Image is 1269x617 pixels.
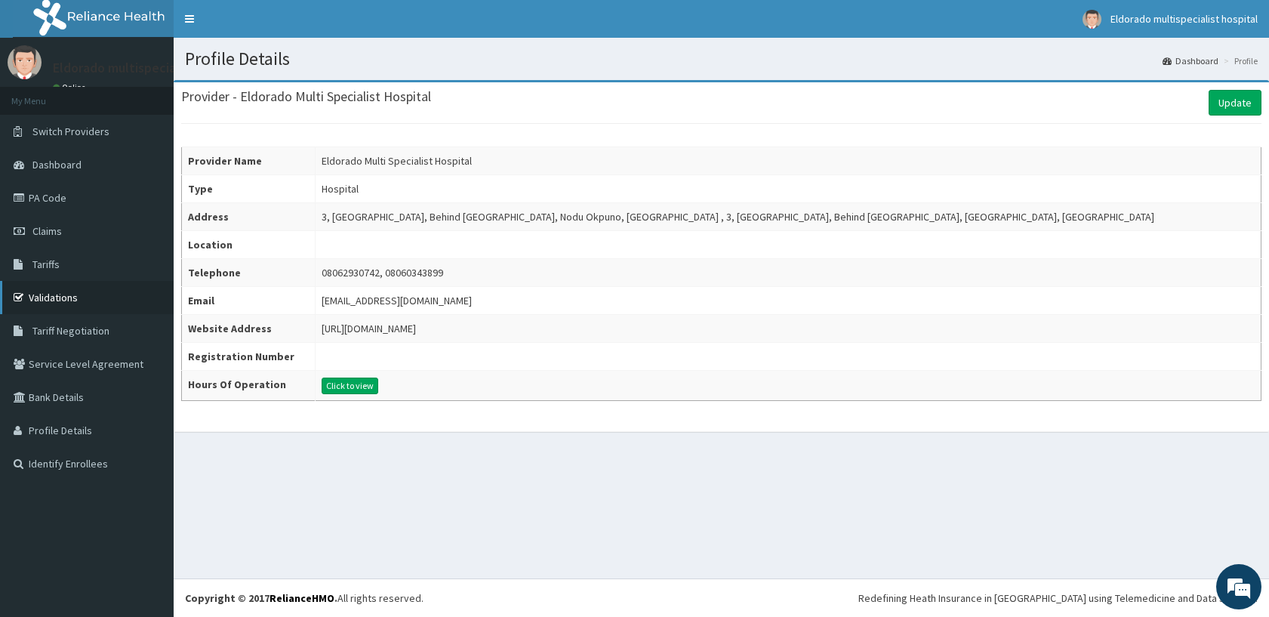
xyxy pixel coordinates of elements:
[1220,54,1258,67] li: Profile
[182,203,316,231] th: Address
[182,371,316,401] th: Hours Of Operation
[182,259,316,287] th: Telephone
[1110,12,1258,26] span: Eldorado multispecialist hospital
[182,175,316,203] th: Type
[185,49,1258,69] h1: Profile Details
[182,147,316,175] th: Provider Name
[270,591,334,605] a: RelianceHMO
[322,153,472,168] div: Eldorado Multi Specialist Hospital
[32,158,82,171] span: Dashboard
[32,125,109,138] span: Switch Providers
[32,258,60,271] span: Tariffs
[1083,10,1101,29] img: User Image
[53,82,89,93] a: Online
[182,287,316,315] th: Email
[322,209,1154,224] div: 3, [GEOGRAPHIC_DATA], Behind [GEOGRAPHIC_DATA], Nodu Okpuno, [GEOGRAPHIC_DATA] , 3, [GEOGRAPHIC_D...
[53,61,246,75] p: Eldorado multispecialist hospital
[322,265,443,280] div: 08062930742, 08060343899
[182,343,316,371] th: Registration Number
[322,293,472,308] div: [EMAIL_ADDRESS][DOMAIN_NAME]
[174,578,1269,617] footer: All rights reserved.
[322,321,416,336] div: [URL][DOMAIN_NAME]
[322,181,359,196] div: Hospital
[185,591,337,605] strong: Copyright © 2017 .
[8,45,42,79] img: User Image
[1163,54,1218,67] a: Dashboard
[182,315,316,343] th: Website Address
[182,231,316,259] th: Location
[181,90,431,103] h3: Provider - Eldorado Multi Specialist Hospital
[858,591,1258,606] div: Redefining Heath Insurance in [GEOGRAPHIC_DATA] using Telemedicine and Data Science!
[1209,90,1261,116] a: Update
[322,378,378,394] button: Click to view
[32,324,109,338] span: Tariff Negotiation
[32,224,62,238] span: Claims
